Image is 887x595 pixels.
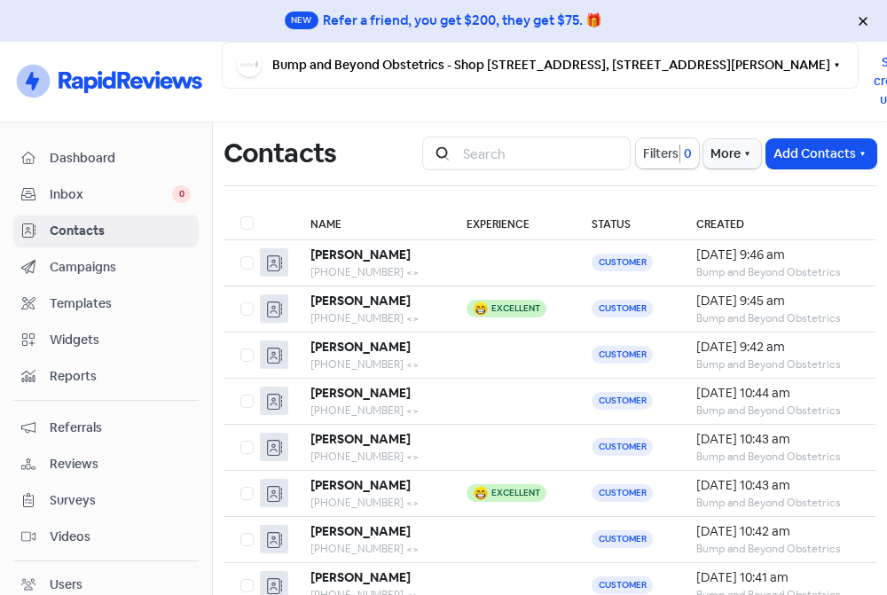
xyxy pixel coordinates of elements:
[310,356,434,372] div: [PHONE_NUMBER] <>
[696,292,860,310] div: [DATE] 9:45 am
[592,576,653,594] span: Customer
[680,145,692,163] span: 0
[696,522,860,541] div: [DATE] 10:42 am
[50,419,191,437] span: Referrals
[696,568,860,587] div: [DATE] 10:41 am
[222,42,859,89] button: Bump and Beyond Obstetrics - Shop [STREET_ADDRESS], [STREET_ADDRESS][PERSON_NAME]
[696,338,860,356] div: [DATE] 9:42 am
[13,287,199,320] a: Templates
[592,346,653,364] span: Customer
[310,310,434,326] div: [PHONE_NUMBER] <>
[50,367,191,386] span: Reports
[696,495,860,511] div: Bump and Beyond Obstetrics
[50,528,191,546] span: Videos
[310,403,434,419] div: [PHONE_NUMBER] <>
[310,477,411,493] b: [PERSON_NAME]
[13,484,199,517] a: Surveys
[696,403,860,419] div: Bump and Beyond Obstetrics
[13,142,199,175] a: Dashboard
[696,246,860,264] div: [DATE] 9:46 am
[636,138,699,168] button: Filters0
[592,438,653,456] span: Customer
[224,127,336,180] h1: Contacts
[592,300,653,317] span: Customer
[310,431,411,447] b: [PERSON_NAME]
[50,455,191,474] span: Reviews
[13,448,199,481] a: Reviews
[696,476,860,495] div: [DATE] 10:43 am
[172,185,191,203] span: 0
[592,484,653,502] span: Customer
[766,139,876,168] button: Add Contacts
[310,264,434,280] div: [PHONE_NUMBER] <>
[50,222,191,240] span: Contacts
[50,491,191,510] span: Surveys
[450,206,575,239] th: Experience
[13,411,199,444] a: Referrals
[13,521,199,553] a: Videos
[50,331,191,349] span: Widgets
[696,430,860,449] div: [DATE] 10:43 am
[310,495,434,511] div: [PHONE_NUMBER] <>
[310,541,434,557] div: [PHONE_NUMBER] <>
[491,304,540,313] div: Excellent
[703,139,761,168] button: More
[696,449,860,465] div: Bump and Beyond Obstetrics
[50,575,82,594] div: Users
[310,385,411,401] b: [PERSON_NAME]
[13,324,199,356] a: Widgets
[13,251,199,284] a: Campaigns
[696,541,860,557] div: Bump and Beyond Obstetrics
[50,294,191,313] span: Templates
[592,530,653,548] span: Customer
[310,449,434,465] div: [PHONE_NUMBER] <>
[13,360,199,393] a: Reports
[13,215,199,247] a: Contacts
[491,489,540,497] div: Excellent
[310,569,411,585] b: [PERSON_NAME]
[294,206,450,239] th: Name
[696,264,860,280] div: Bump and Beyond Obstetrics
[453,137,632,170] input: Search
[323,11,602,31] div: Refer a friend, you get $200, they get $75. 🎁
[50,258,191,277] span: Campaigns
[679,206,876,239] th: Created
[643,145,679,163] span: Filters
[696,356,860,372] div: Bump and Beyond Obstetrics
[50,185,172,204] span: Inbox
[310,293,411,309] b: [PERSON_NAME]
[696,310,860,326] div: Bump and Beyond Obstetrics
[50,149,191,168] span: Dashboard
[575,206,679,239] th: Status
[13,178,199,211] a: Inbox 0
[592,392,653,410] span: Customer
[592,254,653,271] span: Customer
[285,12,318,29] span: New
[310,247,411,262] b: [PERSON_NAME]
[696,384,860,403] div: [DATE] 10:44 am
[310,339,411,355] b: [PERSON_NAME]
[310,523,411,539] b: [PERSON_NAME]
